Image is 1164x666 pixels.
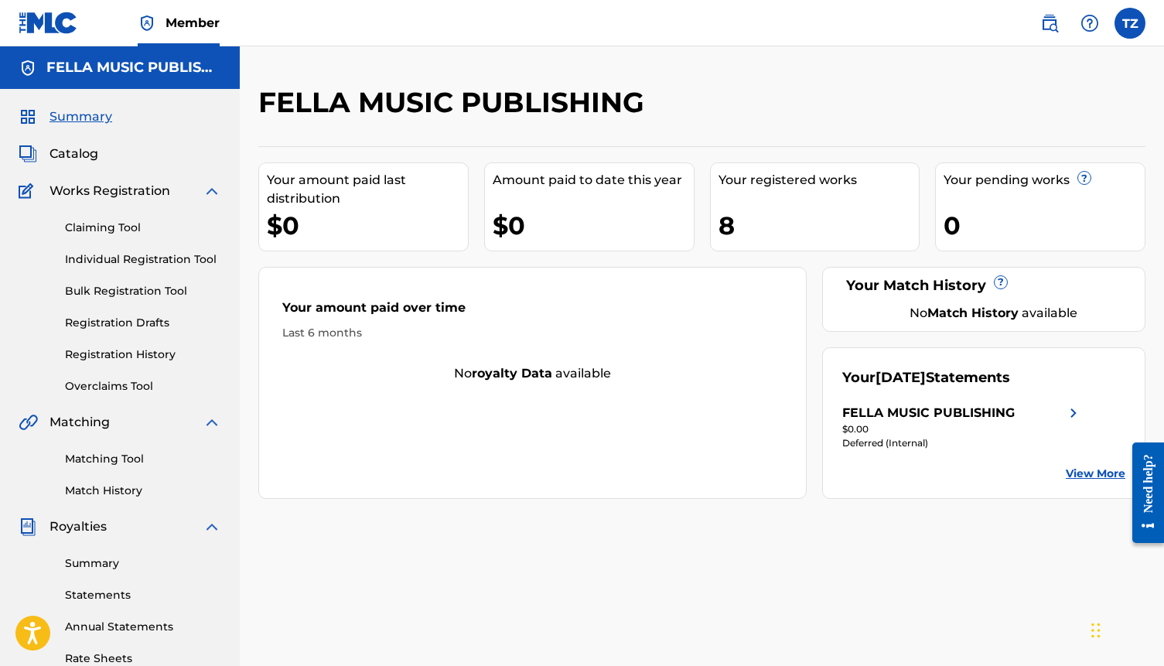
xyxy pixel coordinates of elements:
a: FELLA MUSIC PUBLISHINGright chevron icon$0.00Deferred (Internal) [842,404,1083,450]
strong: royalty data [472,366,552,381]
span: Royalties [49,517,107,536]
img: Catalog [19,145,37,163]
h2: FELLA MUSIC PUBLISHING [258,85,652,120]
div: Your pending works [944,171,1145,190]
div: Drag [1091,607,1101,654]
a: Public Search [1034,8,1065,39]
strong: Match History [927,306,1019,320]
iframe: Chat Widget [1087,592,1164,666]
img: Royalties [19,517,37,536]
div: $0.00 [842,422,1083,436]
a: View More [1066,466,1125,482]
a: Matching Tool [65,451,221,467]
div: 0 [944,208,1145,243]
img: expand [203,182,221,200]
img: Summary [19,108,37,126]
img: help [1080,14,1099,32]
a: CatalogCatalog [19,145,98,163]
div: Your registered works [719,171,920,190]
span: Works Registration [49,182,170,200]
div: FELLA MUSIC PUBLISHING [842,404,1015,422]
span: Member [166,14,220,32]
div: $0 [493,208,694,243]
a: Summary [65,555,221,572]
a: Statements [65,587,221,603]
span: Matching [49,413,110,432]
div: Deferred (Internal) [842,436,1083,450]
div: Your amount paid last distribution [267,171,468,208]
img: Top Rightsholder [138,14,156,32]
img: search [1040,14,1059,32]
h5: FELLA MUSIC PUBLISHING [46,59,221,77]
span: ? [995,276,1007,289]
a: Claiming Tool [65,220,221,236]
iframe: Resource Center [1121,426,1164,558]
span: ? [1078,172,1091,184]
a: Registration History [65,347,221,363]
a: Individual Registration Tool [65,251,221,268]
span: Catalog [49,145,98,163]
img: right chevron icon [1064,404,1083,422]
div: No available [259,364,806,383]
div: No available [862,304,1125,323]
div: Help [1074,8,1105,39]
img: Accounts [19,59,37,77]
img: Works Registration [19,182,39,200]
img: expand [203,413,221,432]
span: Summary [49,108,112,126]
img: expand [203,517,221,536]
div: Last 6 months [282,325,783,341]
a: Annual Statements [65,619,221,635]
a: Overclaims Tool [65,378,221,394]
div: Amount paid to date this year [493,171,694,190]
span: [DATE] [876,369,926,386]
img: MLC Logo [19,12,78,34]
div: Your Match History [842,275,1125,296]
div: 8 [719,208,920,243]
a: SummarySummary [19,108,112,126]
div: Your amount paid over time [282,299,783,325]
a: Registration Drafts [65,315,221,331]
div: $0 [267,208,468,243]
div: User Menu [1115,8,1145,39]
div: Your Statements [842,367,1010,388]
a: Bulk Registration Tool [65,283,221,299]
a: Match History [65,483,221,499]
img: Matching [19,413,38,432]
